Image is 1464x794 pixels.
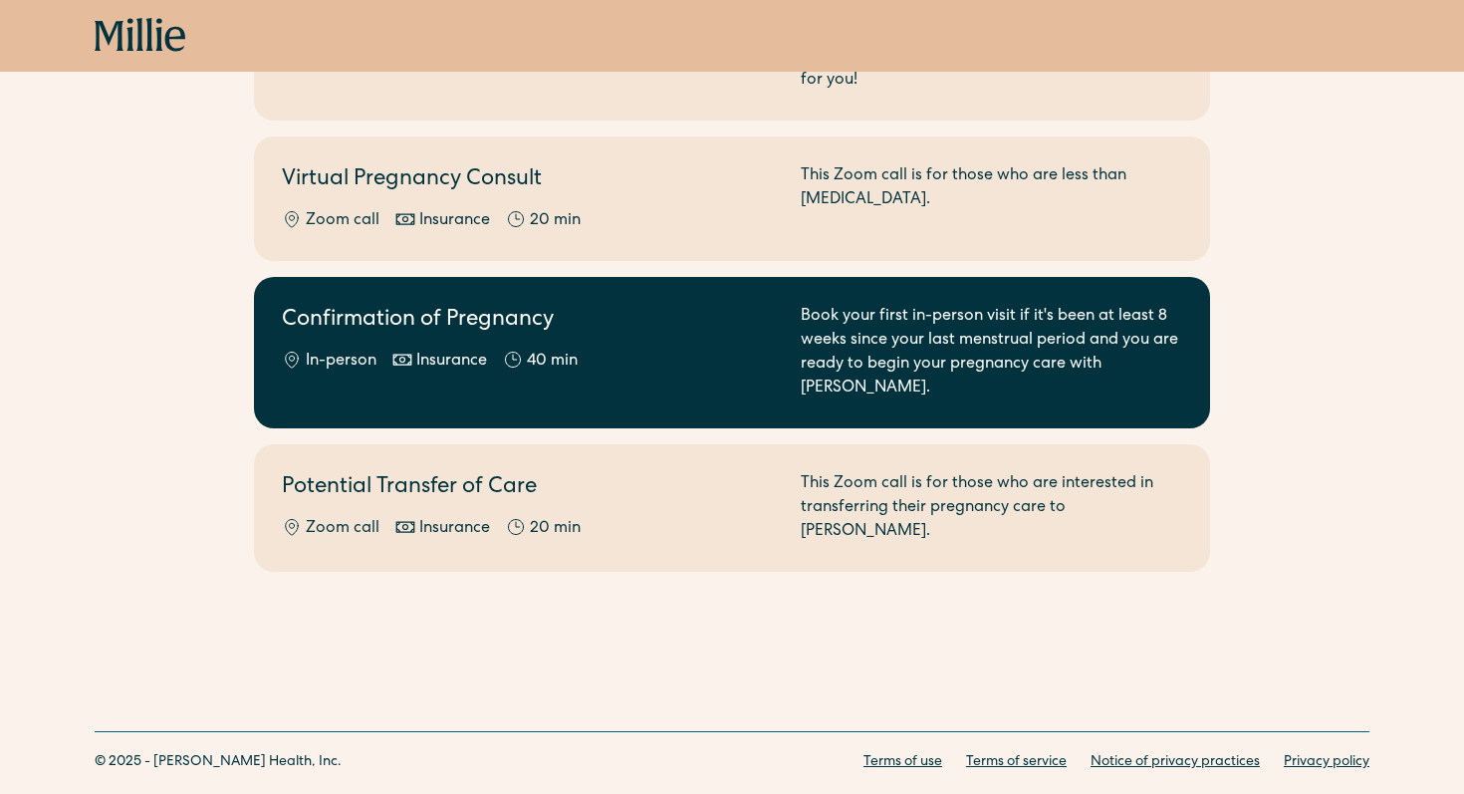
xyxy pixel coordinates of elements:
div: In-person [306,350,376,374]
div: Insurance [416,350,487,374]
h2: Confirmation of Pregnancy [282,305,777,338]
a: Potential Transfer of CareZoom callInsurance20 minThis Zoom call is for those who are interested ... [254,444,1210,572]
div: Zoom call [306,209,379,233]
a: Terms of use [863,752,942,773]
div: © 2025 - [PERSON_NAME] Health, Inc. [95,752,342,773]
div: This Zoom call is for those who are interested in transferring their pregnancy care to [PERSON_NA... [801,472,1182,544]
div: Insurance [419,209,490,233]
a: Notice of privacy practices [1091,752,1260,773]
div: 20 min [530,209,581,233]
h2: Virtual Pregnancy Consult [282,164,777,197]
h2: Potential Transfer of Care [282,472,777,505]
a: Confirmation of PregnancyIn-personInsurance40 minBook your first in-person visit if it's been at ... [254,277,1210,428]
div: Book your first in-person visit if it's been at least 8 weeks since your last menstrual period an... [801,305,1182,400]
div: 40 min [527,350,578,374]
div: 20 min [530,517,581,541]
a: Virtual Pregnancy ConsultZoom callInsurance20 minThis Zoom call is for those who are less than [M... [254,136,1210,261]
div: Zoom call [306,517,379,541]
div: Insurance [419,517,490,541]
a: Privacy policy [1284,752,1369,773]
a: Terms of service [966,752,1067,773]
div: This Zoom call is for those who are less than [MEDICAL_DATA]. [801,164,1182,233]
